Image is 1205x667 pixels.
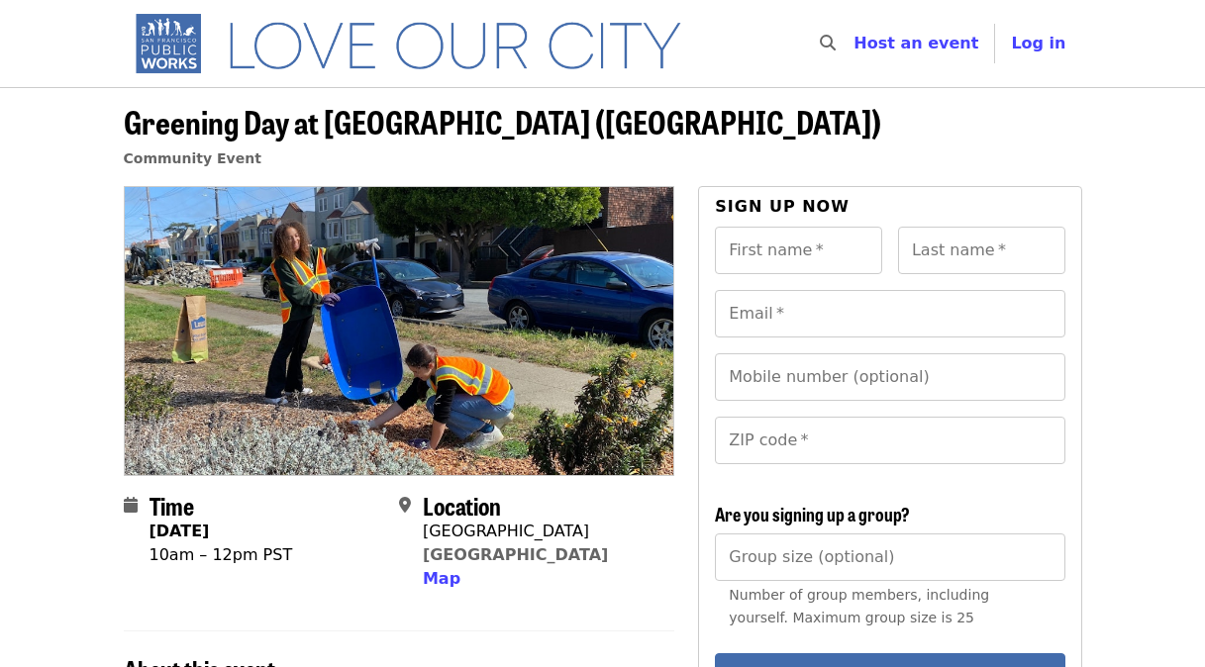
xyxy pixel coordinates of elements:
i: map-marker-alt icon [399,496,411,515]
span: Log in [1011,34,1065,52]
span: Are you signing up a group? [715,501,910,526]
i: search icon [820,34,836,52]
a: Host an event [854,34,978,52]
a: Community Event [124,150,261,166]
input: First name [715,227,882,274]
div: 10am – 12pm PST [150,543,293,567]
img: Greening Day at Sunset Blvd Gardens (36th Ave and Taraval) organized by SF Public Works [125,187,674,474]
span: Greening Day at [GEOGRAPHIC_DATA] ([GEOGRAPHIC_DATA]) [124,98,881,144]
strong: [DATE] [150,522,210,540]
a: [GEOGRAPHIC_DATA] [423,545,608,564]
span: Sign up now [715,197,850,216]
span: Location [423,488,501,523]
button: Map [423,567,460,591]
button: Log in [995,24,1081,63]
input: Search [848,20,863,67]
span: Time [150,488,194,523]
input: ZIP code [715,417,1064,464]
span: Map [423,569,460,588]
span: Number of group members, including yourself. Maximum group size is 25 [729,587,989,625]
input: [object Object] [715,533,1064,581]
input: Last name [898,227,1065,274]
input: Email [715,290,1064,337]
div: [GEOGRAPHIC_DATA] [423,520,608,543]
i: calendar icon [124,496,138,515]
input: Mobile number (optional) [715,353,1064,401]
img: SF Public Works - Home [124,12,711,75]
